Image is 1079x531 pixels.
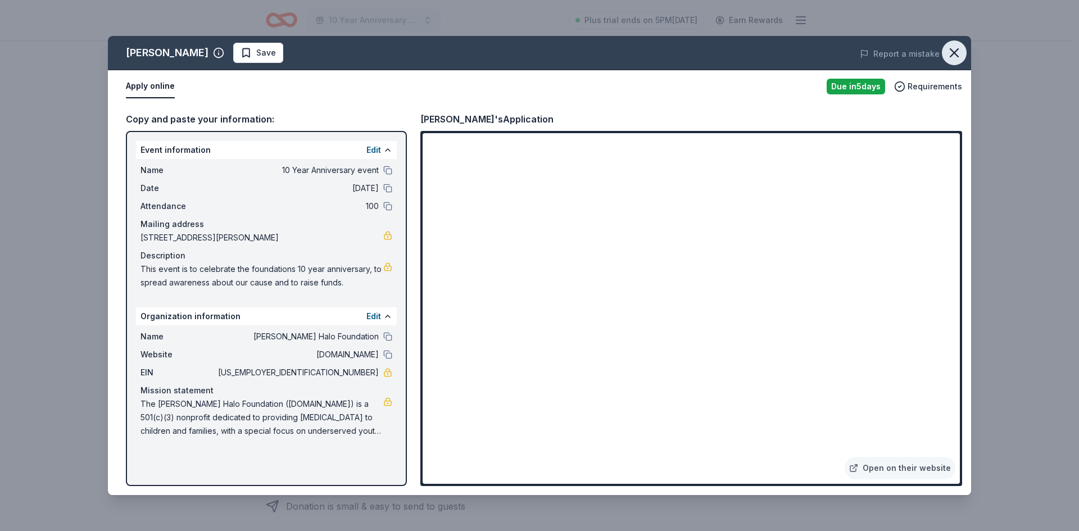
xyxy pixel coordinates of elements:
[140,199,216,213] span: Attendance
[140,348,216,361] span: Website
[140,366,216,379] span: EIN
[136,307,397,325] div: Organization information
[860,47,940,61] button: Report a mistake
[140,181,216,195] span: Date
[216,348,379,361] span: [DOMAIN_NAME]
[366,143,381,157] button: Edit
[216,366,379,379] span: [US_EMPLOYER_IDENTIFICATION_NUMBER]
[233,43,283,63] button: Save
[216,199,379,213] span: 100
[140,164,216,177] span: Name
[366,310,381,323] button: Edit
[908,80,962,93] span: Requirements
[140,249,392,262] div: Description
[140,397,383,438] span: The [PERSON_NAME] Halo Foundation ([DOMAIN_NAME]) is a 501(c)(3) nonprofit dedicated to providing...
[827,79,885,94] div: Due in 5 days
[126,112,407,126] div: Copy and paste your information:
[136,141,397,159] div: Event information
[256,46,276,60] span: Save
[216,164,379,177] span: 10 Year Anniversary event
[420,112,554,126] div: [PERSON_NAME]'s Application
[894,80,962,93] button: Requirements
[126,75,175,98] button: Apply online
[140,217,392,231] div: Mailing address
[126,44,208,62] div: [PERSON_NAME]
[216,330,379,343] span: [PERSON_NAME] Halo Foundation
[140,231,383,244] span: [STREET_ADDRESS][PERSON_NAME]
[216,181,379,195] span: [DATE]
[140,330,216,343] span: Name
[845,457,955,479] a: Open on their website
[140,384,392,397] div: Mission statement
[140,262,383,289] span: This event is to celebrate the foundations 10 year anniversary, to spread awareness about our cau...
